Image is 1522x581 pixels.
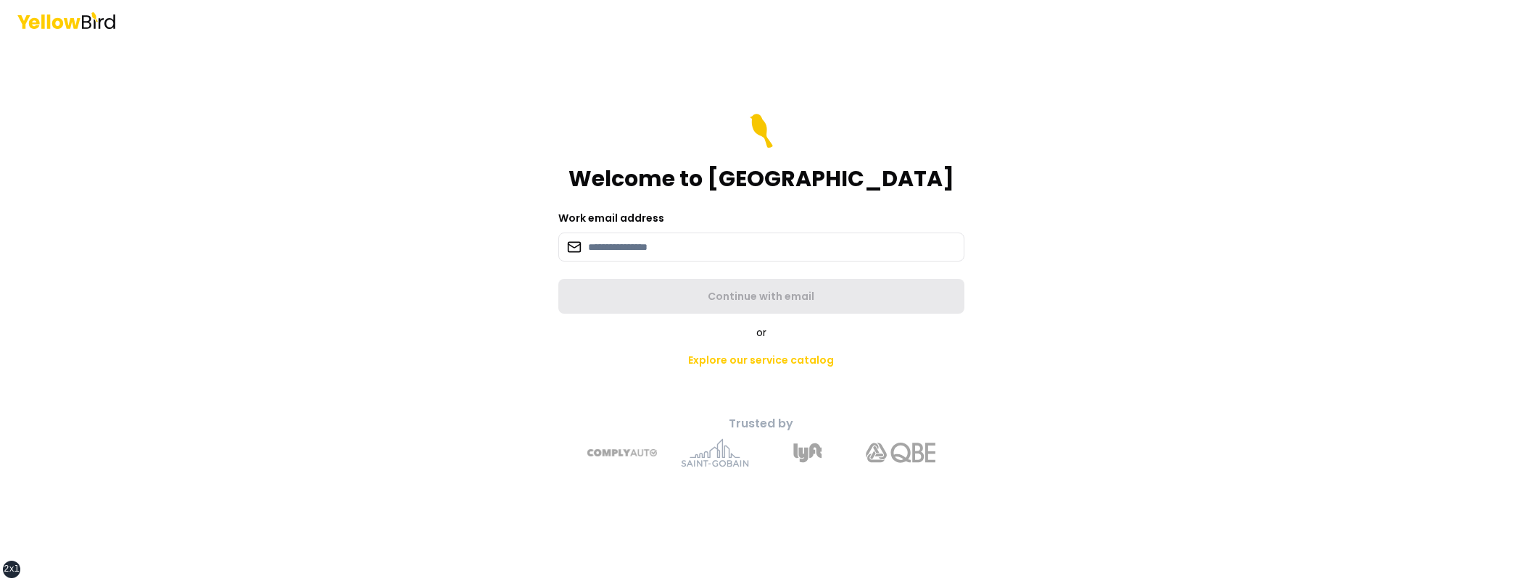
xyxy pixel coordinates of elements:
a: Explore our service catalog [677,346,845,375]
span: or [756,325,766,340]
h1: Welcome to [GEOGRAPHIC_DATA] [568,166,954,192]
p: Trusted by [506,415,1017,432]
label: Work email address [558,211,664,225]
div: 2xl [4,564,20,575]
